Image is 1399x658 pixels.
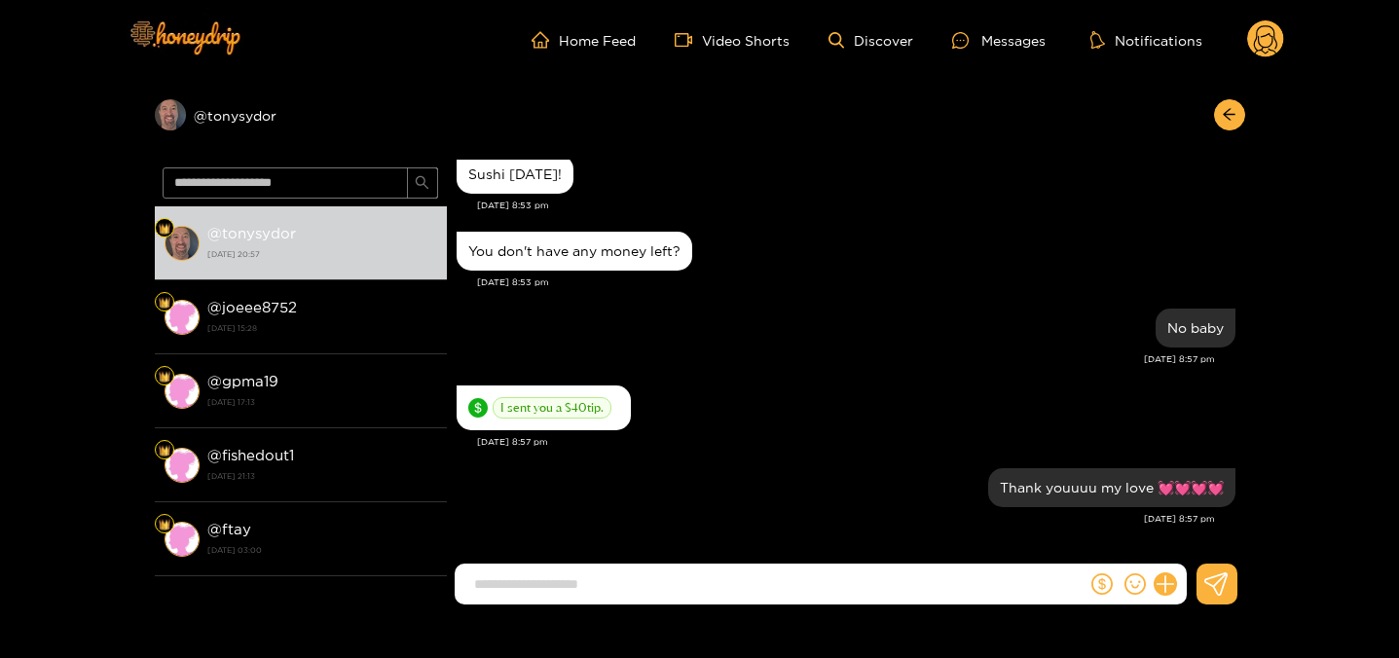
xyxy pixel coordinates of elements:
[159,297,170,309] img: Fan Level
[675,31,790,49] a: Video Shorts
[1214,99,1245,130] button: arrow-left
[457,385,631,430] div: Sep. 20, 8:57 pm
[1085,30,1208,50] button: Notifications
[165,300,200,335] img: conversation
[1156,309,1235,347] div: Sep. 20, 8:57 pm
[207,521,251,537] strong: @ ftay
[207,225,296,241] strong: @ tonysydor
[1087,569,1117,599] button: dollar
[159,519,170,530] img: Fan Level
[1000,480,1224,495] div: Thank youuuu my love 💓💓💓💓
[675,31,702,49] span: video-camera
[457,155,573,194] div: Sep. 20, 8:53 pm
[988,468,1235,507] div: Sep. 20, 8:57 pm
[159,223,170,235] img: Fan Level
[165,374,200,409] img: conversation
[468,398,488,418] span: dollar-circle
[415,175,429,192] span: search
[477,435,1235,449] div: [DATE] 8:57 pm
[1167,320,1224,336] div: No baby
[207,299,297,315] strong: @ joeee8752
[207,447,294,463] strong: @ fishedout1
[207,393,437,411] strong: [DATE] 17:13
[207,245,437,263] strong: [DATE] 20:57
[493,397,611,419] span: I sent you a $ 40 tip.
[477,199,1235,212] div: [DATE] 8:53 pm
[468,243,681,259] div: You don't have any money left?
[1222,107,1236,124] span: arrow-left
[165,448,200,483] img: conversation
[457,352,1215,366] div: [DATE] 8:57 pm
[477,275,1235,289] div: [DATE] 8:53 pm
[159,445,170,457] img: Fan Level
[468,166,562,182] div: Sushi [DATE]!
[207,319,437,337] strong: [DATE] 15:28
[952,29,1046,52] div: Messages
[532,31,636,49] a: Home Feed
[159,371,170,383] img: Fan Level
[165,226,200,261] img: conversation
[407,167,438,199] button: search
[155,99,447,130] div: @tonysydor
[207,541,437,559] strong: [DATE] 03:00
[165,522,200,557] img: conversation
[207,373,278,389] strong: @ gpma19
[457,232,692,271] div: Sep. 20, 8:53 pm
[1091,573,1113,595] span: dollar
[1124,573,1146,595] span: smile
[532,31,559,49] span: home
[457,512,1215,526] div: [DATE] 8:57 pm
[207,467,437,485] strong: [DATE] 21:13
[828,32,913,49] a: Discover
